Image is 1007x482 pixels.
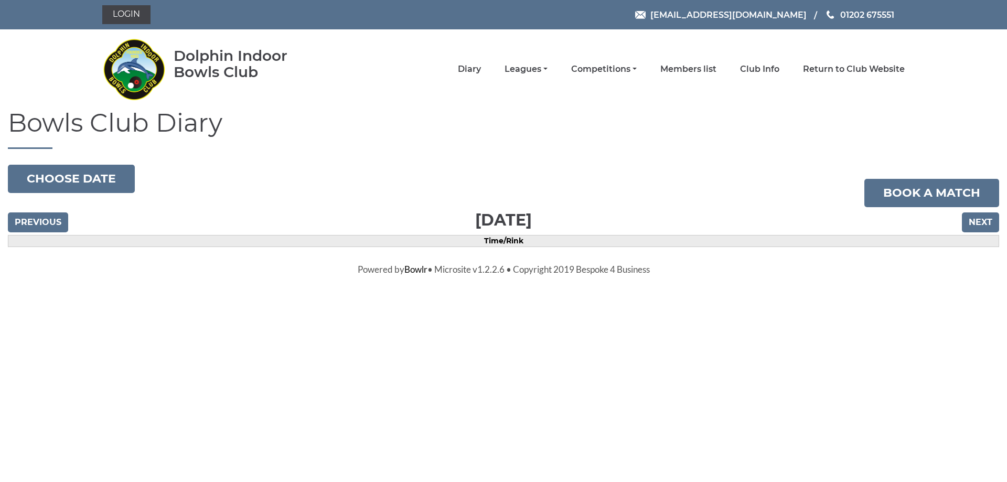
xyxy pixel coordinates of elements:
[803,63,905,75] a: Return to Club Website
[102,33,165,106] img: Dolphin Indoor Bowls Club
[174,48,321,80] div: Dolphin Indoor Bowls Club
[827,10,834,19] img: Phone us
[660,63,716,75] a: Members list
[505,63,548,75] a: Leagues
[650,9,807,19] span: [EMAIL_ADDRESS][DOMAIN_NAME]
[8,165,135,193] button: Choose date
[571,63,637,75] a: Competitions
[458,63,481,75] a: Diary
[635,11,646,19] img: Email
[635,8,807,22] a: Email [EMAIL_ADDRESS][DOMAIN_NAME]
[962,212,999,232] input: Next
[358,264,650,275] span: Powered by • Microsite v1.2.2.6 • Copyright 2019 Bespoke 4 Business
[740,63,779,75] a: Club Info
[8,212,68,232] input: Previous
[8,109,999,149] h1: Bowls Club Diary
[825,8,894,22] a: Phone us 01202 675551
[840,9,894,19] span: 01202 675551
[102,5,151,24] a: Login
[404,264,427,275] a: Bowlr
[8,235,999,247] td: Time/Rink
[864,179,999,207] a: Book a match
